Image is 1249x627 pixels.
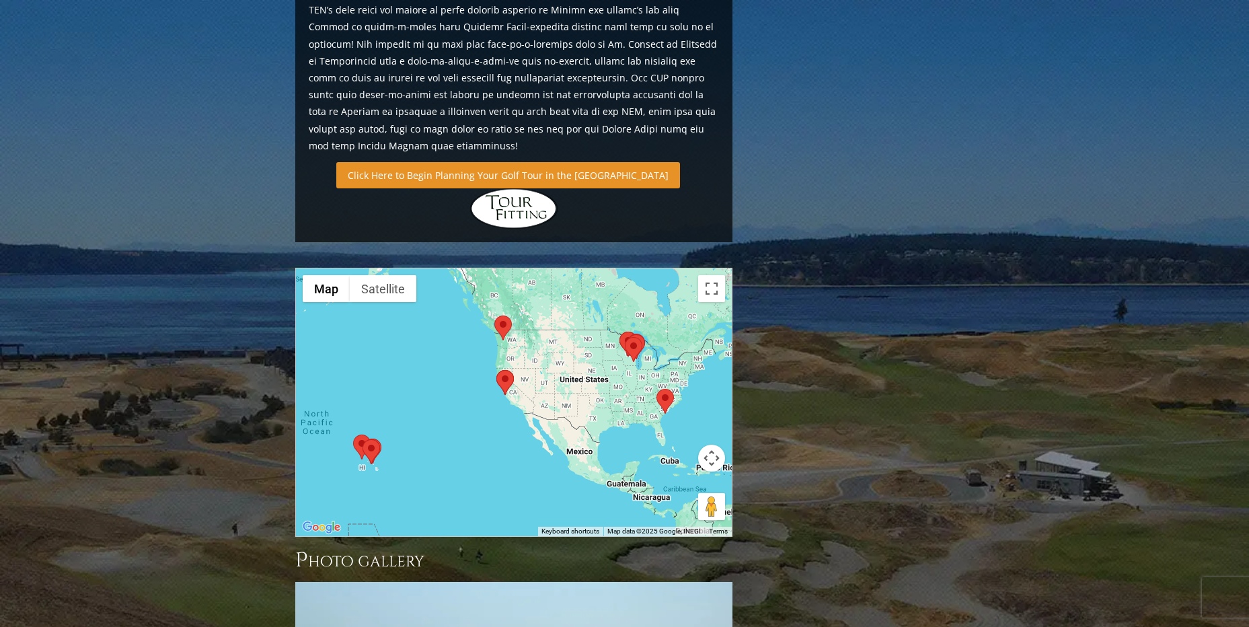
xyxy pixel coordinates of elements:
span: Map data ©2025 Google, INEGI [607,527,701,535]
a: Click Here to Begin Planning Your Golf Tour in the [GEOGRAPHIC_DATA] [336,162,680,188]
img: Google [299,519,344,536]
button: Drag Pegman onto the map to open Street View [698,493,725,520]
button: Show satellite imagery [350,275,416,302]
h3: Photo Gallery [295,547,732,574]
button: Show street map [303,275,350,302]
a: Terms (opens in new tab) [709,527,728,535]
button: Toggle fullscreen view [698,275,725,302]
a: Open this area in Google Maps (opens a new window) [299,519,344,536]
img: Hidden Links [470,188,558,229]
button: Keyboard shortcuts [541,527,599,536]
button: Map camera controls [698,445,725,472]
